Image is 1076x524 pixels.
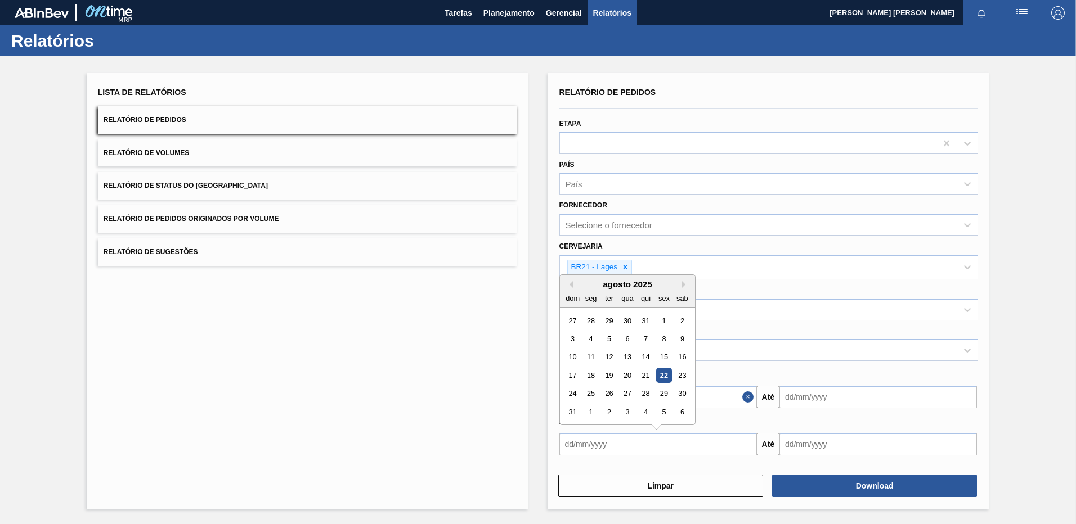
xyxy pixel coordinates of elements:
div: sab [674,291,689,306]
button: Close [742,386,757,408]
div: Choose sábado, 6 de setembro de 2025 [674,404,689,419]
div: Choose quinta-feira, 14 de agosto de 2025 [638,350,653,365]
button: Next Month [682,281,689,288]
div: Choose terça-feira, 5 de agosto de 2025 [601,331,616,346]
div: Choose terça-feira, 26 de agosto de 2025 [601,386,616,401]
div: Choose quinta-feira, 28 de agosto de 2025 [638,386,653,401]
div: Choose sexta-feira, 22 de agosto de 2025 [656,368,671,383]
div: Choose quinta-feira, 4 de setembro de 2025 [638,404,653,419]
div: Choose terça-feira, 2 de setembro de 2025 [601,404,616,419]
span: Gerencial [546,6,582,20]
span: Lista de Relatórios [98,88,186,97]
div: sex [656,291,671,306]
span: Relatório de Status do [GEOGRAPHIC_DATA] [104,182,268,189]
div: Choose domingo, 10 de agosto de 2025 [565,350,580,365]
div: Choose sábado, 16 de agosto de 2025 [674,350,689,365]
input: dd/mm/yyyy [559,433,757,455]
div: Choose quarta-feira, 3 de setembro de 2025 [620,404,635,419]
div: Choose quarta-feira, 30 de julho de 2025 [620,313,635,328]
div: agosto 2025 [560,279,695,289]
span: Relatório de Pedidos Originados por Volume [104,215,279,223]
div: Choose sexta-feira, 5 de setembro de 2025 [656,404,671,419]
div: Choose domingo, 3 de agosto de 2025 [565,331,580,346]
div: Choose quinta-feira, 21 de agosto de 2025 [638,368,653,383]
div: Choose sexta-feira, 15 de agosto de 2025 [656,350,671,365]
h1: Relatórios [11,34,211,47]
button: Relatório de Pedidos [98,106,517,134]
div: Choose terça-feira, 19 de agosto de 2025 [601,368,616,383]
span: Tarefas [445,6,472,20]
label: Cervejaria [559,242,603,250]
div: Choose quarta-feira, 13 de agosto de 2025 [620,350,635,365]
button: Até [757,433,779,455]
button: Download [772,475,977,497]
div: Choose segunda-feira, 25 de agosto de 2025 [583,386,598,401]
div: qua [620,291,635,306]
div: Choose quinta-feira, 31 de julho de 2025 [638,313,653,328]
div: Choose sexta-feira, 29 de agosto de 2025 [656,386,671,401]
button: Notificações [963,5,999,21]
span: Relatório de Sugestões [104,248,198,256]
button: Relatório de Pedidos Originados por Volume [98,205,517,233]
div: Choose domingo, 17 de agosto de 2025 [565,368,580,383]
div: Choose quarta-feira, 20 de agosto de 2025 [620,368,635,383]
div: Choose sexta-feira, 1 de agosto de 2025 [656,313,671,328]
button: Relatório de Status do [GEOGRAPHIC_DATA] [98,172,517,200]
div: dom [565,291,580,306]
span: Relatório de Pedidos [559,88,656,97]
div: País [566,179,582,189]
img: Logout [1051,6,1065,20]
div: Choose quinta-feira, 7 de agosto de 2025 [638,331,653,346]
div: Choose segunda-feira, 4 de agosto de 2025 [583,331,598,346]
button: Até [757,386,779,408]
div: Choose sexta-feira, 8 de agosto de 2025 [656,331,671,346]
div: Choose domingo, 31 de agosto de 2025 [565,404,580,419]
button: Relatório de Sugestões [98,238,517,266]
div: Choose segunda-feira, 28 de julho de 2025 [583,313,598,328]
div: ter [601,291,616,306]
label: Fornecedor [559,201,607,209]
input: dd/mm/yyyy [779,386,977,408]
div: Choose domingo, 24 de agosto de 2025 [565,386,580,401]
button: Relatório de Volumes [98,139,517,167]
div: Choose sábado, 30 de agosto de 2025 [674,386,689,401]
button: Previous Month [566,281,573,288]
span: Relatório de Volumes [104,149,189,157]
div: BR21 - Lages [568,260,620,274]
div: Choose quarta-feira, 27 de agosto de 2025 [620,386,635,401]
div: Choose sábado, 2 de agosto de 2025 [674,313,689,328]
div: Selecione o fornecedor [566,220,652,230]
div: Choose segunda-feira, 1 de setembro de 2025 [583,404,598,419]
span: Relatório de Pedidos [104,116,186,124]
span: Relatórios [593,6,631,20]
img: userActions [1015,6,1029,20]
button: Limpar [558,475,763,497]
div: Choose terça-feira, 12 de agosto de 2025 [601,350,616,365]
div: Choose sábado, 23 de agosto de 2025 [674,368,689,383]
div: Choose quarta-feira, 6 de agosto de 2025 [620,331,635,346]
div: Choose terça-feira, 29 de julho de 2025 [601,313,616,328]
div: month 2025-08 [563,311,691,421]
div: seg [583,291,598,306]
input: dd/mm/yyyy [779,433,977,455]
label: País [559,161,575,169]
img: TNhmsLtSVTkK8tSr43FrP2fwEKptu5GPRR3wAAAABJRU5ErkJggg== [15,8,69,18]
div: Choose segunda-feira, 18 de agosto de 2025 [583,368,598,383]
label: Etapa [559,120,581,128]
div: Choose sábado, 9 de agosto de 2025 [674,331,689,346]
span: Planejamento [483,6,535,20]
div: Choose domingo, 27 de julho de 2025 [565,313,580,328]
div: Choose segunda-feira, 11 de agosto de 2025 [583,350,598,365]
div: qui [638,291,653,306]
